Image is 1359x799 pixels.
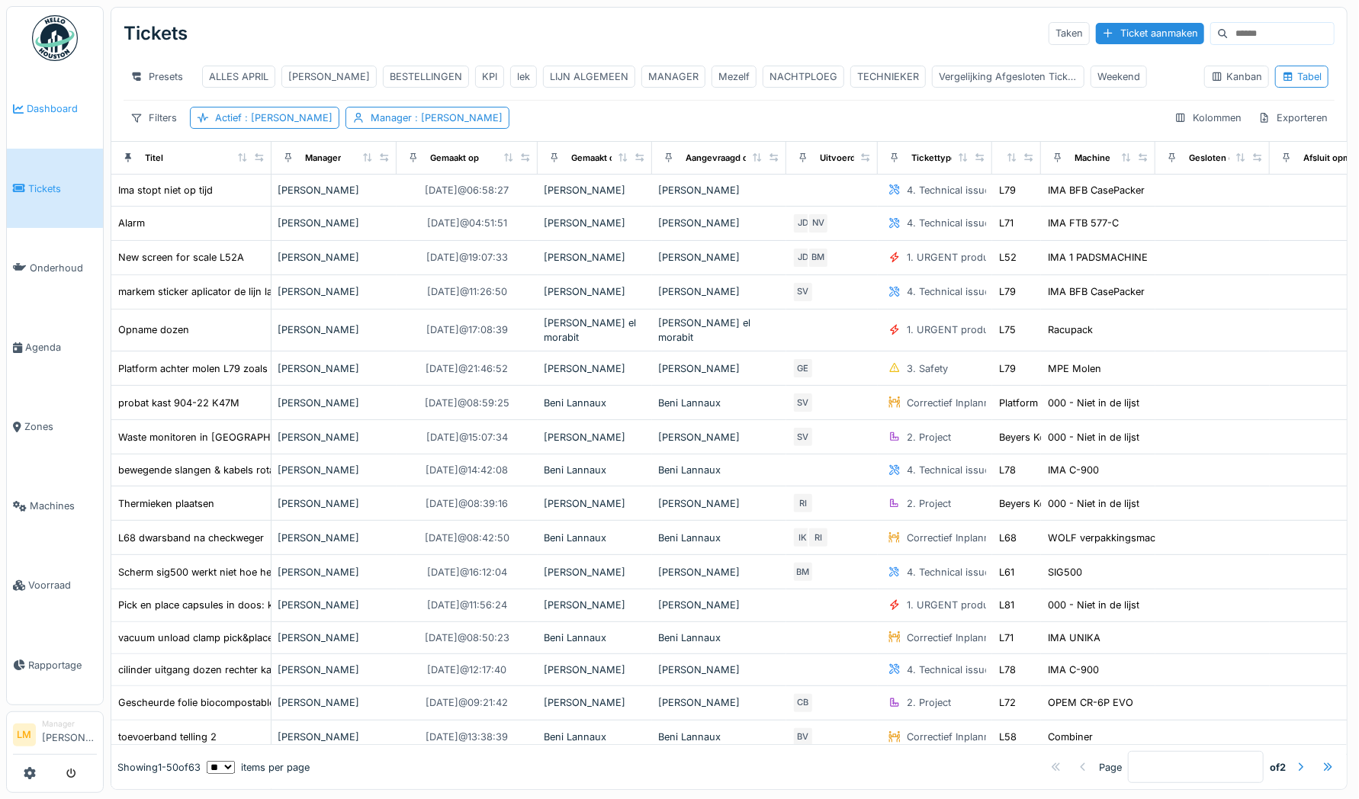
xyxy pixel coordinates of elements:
div: SV [792,392,814,413]
div: 1. URGENT production line disruption [907,598,1081,612]
div: Mezelf [718,69,750,84]
div: [DATE] @ 17:08:39 [426,322,508,337]
div: Thermieken plaatsen [118,496,214,511]
div: cilinder uitgang dozen rechter kant slag aanpassen [118,663,356,677]
div: L81 [999,598,1014,612]
div: JD [792,247,814,268]
div: IK [792,527,814,548]
div: WOLF verpakkingsmachine [1048,531,1175,545]
div: L61 [999,565,1014,579]
span: : [PERSON_NAME] [242,112,333,124]
div: Gesloten op [1189,152,1239,165]
div: lek [517,69,530,84]
div: 4. Technical issue [907,216,990,230]
div: RI [808,527,829,548]
div: IMA 1 PADSMACHINE [1048,250,1148,265]
div: Vergelijking Afgesloten Tickets [939,69,1078,84]
div: [PERSON_NAME] [288,69,370,84]
div: Page [1099,759,1122,774]
div: [DATE] @ 08:59:25 [425,396,509,410]
div: Platform achter molen L79 zoals bij L78 [118,361,301,376]
div: Ima stopt niet op tijd [118,183,213,197]
div: Combiner [1048,730,1093,744]
span: Voorraad [28,578,97,592]
div: L79 [999,183,1016,197]
div: IMA C-900 [1048,463,1099,477]
div: 4. Technical issue [907,463,990,477]
div: Filters [124,107,184,129]
div: [DATE] @ 14:42:08 [426,463,509,477]
div: CB [792,692,814,714]
div: 4. Technical issue [907,284,990,299]
li: [PERSON_NAME] [42,718,97,751]
div: Beni Lannaux [658,730,780,744]
div: L78 [999,663,1016,677]
div: Kolommen [1168,107,1248,129]
div: Kanban [1211,69,1262,84]
div: [PERSON_NAME] [278,250,390,265]
div: Beni Lannaux [658,463,780,477]
div: Showing 1 - 50 of 63 [117,759,201,774]
div: 1. URGENT production line disruption [907,250,1081,265]
div: 2. Project [907,695,951,710]
span: Rapportage [28,658,97,672]
div: [PERSON_NAME] [278,565,390,579]
a: Zones [7,387,103,467]
div: L52 [999,250,1017,265]
div: Presets [124,66,190,88]
div: L68 dwarsband na checkweger [118,531,264,545]
div: L79 [999,361,1016,376]
div: IMA UNIKA [1048,631,1100,645]
div: IMA BFB CasePacker [1048,183,1145,197]
div: Taken [1049,22,1090,44]
div: [PERSON_NAME] [544,496,646,511]
div: 4. Technical issue [907,663,990,677]
div: [DATE] @ 19:07:33 [426,250,508,265]
div: Manager [42,718,97,730]
div: [PERSON_NAME] [658,565,780,579]
a: Rapportage [7,625,103,704]
div: MANAGER [648,69,699,84]
div: New screen for scale L52A [118,250,244,265]
div: [DATE] @ 11:26:50 [427,284,507,299]
div: toevoerband telling 2 [118,730,217,744]
div: [DATE] @ 08:39:16 [426,496,509,511]
span: : [PERSON_NAME] [412,112,503,124]
div: [PERSON_NAME] [278,183,390,197]
div: Beni Lannaux [544,396,646,410]
div: Correctief Inplanning / Weekend [907,531,1057,545]
div: [PERSON_NAME] [278,631,390,645]
div: [DATE] @ 13:38:39 [426,730,509,744]
div: IMA BFB CasePacker [1048,284,1145,299]
div: Beni Lannaux [544,631,646,645]
div: [DATE] @ 09:21:42 [426,695,509,710]
div: vacuum unload clamp pick&place [118,631,273,645]
div: SIG500 [1048,565,1082,579]
div: SV [792,281,814,303]
div: Exporteren [1251,107,1335,129]
div: 4. Technical issue [907,183,990,197]
div: Beni Lannaux [544,730,646,744]
div: [DATE] @ 15:07:34 [426,430,508,444]
div: 000 - Niet in de lijst [1048,396,1139,410]
a: Dashboard [7,69,103,149]
div: Machine [1075,152,1110,165]
div: [PERSON_NAME] [278,430,390,444]
a: Voorraad [7,546,103,625]
div: IMA C-900 [1048,663,1099,677]
div: Beni Lannaux [658,396,780,410]
div: Tabel [1282,69,1322,84]
div: [PERSON_NAME] [658,183,780,197]
a: Onderhoud [7,228,103,307]
div: OPEM CR-6P EVO [1048,695,1133,710]
div: LIJN ALGEMEEN [550,69,628,84]
div: SV [792,426,814,448]
div: [PERSON_NAME] [658,430,780,444]
div: RI [792,493,814,514]
div: Actief [215,111,333,125]
span: Tickets [28,181,97,196]
div: [PERSON_NAME] [658,695,780,710]
span: Zones [24,419,97,434]
div: Beyers Koffie [999,496,1061,511]
div: [PERSON_NAME] el morabit [544,316,646,345]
